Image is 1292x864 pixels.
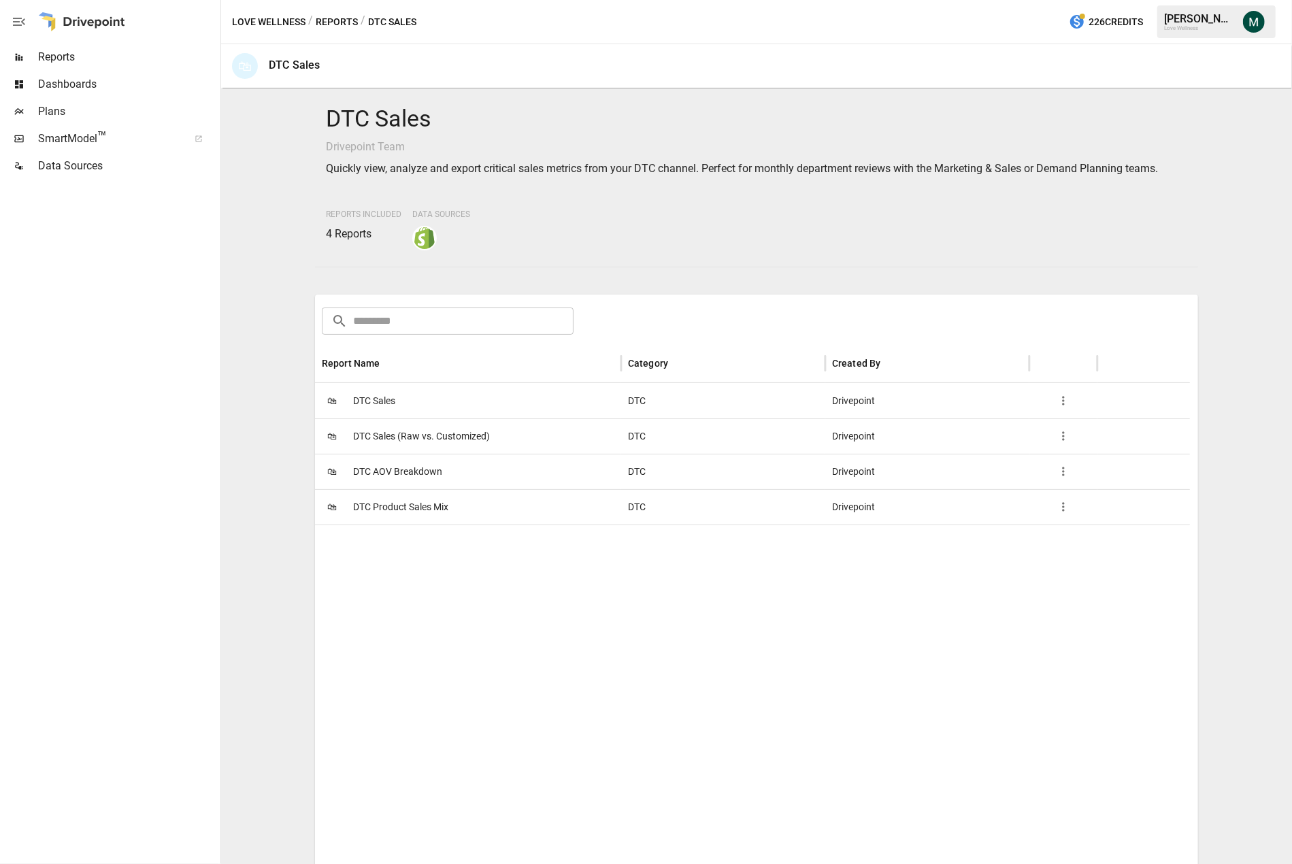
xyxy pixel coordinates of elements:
[1164,12,1235,25] div: [PERSON_NAME]
[326,210,401,219] span: Reports Included
[1243,11,1265,33] img: Michael Cormack
[353,454,442,489] span: DTC AOV Breakdown
[316,14,358,31] button: Reports
[825,454,1029,489] div: Drivepoint
[269,59,320,71] div: DTC Sales
[322,391,342,411] span: 🛍
[621,454,825,489] div: DTC
[361,14,365,31] div: /
[825,383,1029,418] div: Drivepoint
[825,489,1029,525] div: Drivepoint
[326,226,401,242] p: 4 Reports
[621,418,825,454] div: DTC
[322,497,342,517] span: 🛍
[232,14,305,31] button: Love Wellness
[326,161,1187,177] p: Quickly view, analyze and export critical sales metrics from your DTC channel. Perfect for monthl...
[1089,14,1143,31] span: 226 Credits
[308,14,313,31] div: /
[353,419,490,454] span: DTC Sales (Raw vs. Customized)
[621,383,825,418] div: DTC
[38,76,218,93] span: Dashboards
[38,158,218,174] span: Data Sources
[322,426,342,446] span: 🛍
[353,384,395,418] span: DTC Sales
[382,354,401,373] button: Sort
[97,129,107,146] span: ™
[412,210,470,219] span: Data Sources
[232,53,258,79] div: 🛍
[628,358,668,369] div: Category
[322,358,380,369] div: Report Name
[38,103,218,120] span: Plans
[38,131,180,147] span: SmartModel
[621,489,825,525] div: DTC
[1164,25,1235,31] div: Love Wellness
[669,354,689,373] button: Sort
[825,418,1029,454] div: Drivepoint
[38,49,218,65] span: Reports
[832,358,881,369] div: Created By
[1235,3,1273,41] button: Michael Cormack
[353,490,448,525] span: DTC Product Sales Mix
[882,354,901,373] button: Sort
[414,227,435,249] img: shopify
[322,461,342,482] span: 🛍
[1063,10,1148,35] button: 226Credits
[326,105,1187,133] h4: DTC Sales
[326,139,1187,155] p: Drivepoint Team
